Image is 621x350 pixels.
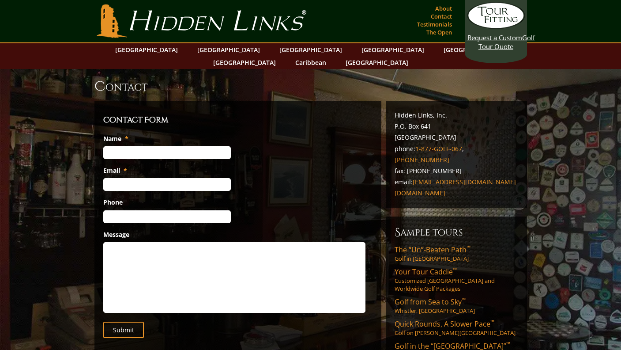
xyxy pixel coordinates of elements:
[395,297,518,315] a: Golf from Sea to Sky™Whistler, [GEOGRAPHIC_DATA]
[395,319,494,329] span: Quick Rounds, A Slower Pace
[395,156,449,164] a: [PHONE_NUMBER]
[395,189,445,197] a: [DOMAIN_NAME]
[103,198,123,206] label: Phone
[453,266,457,274] sup: ™
[506,340,510,348] sup: ™
[467,33,522,42] span: Request a Custom
[395,267,457,277] span: Your Tour Caddie
[490,318,494,326] sup: ™
[395,245,518,262] a: The “Un”-Beaten Path™Golf in [GEOGRAPHIC_DATA]
[193,43,264,56] a: [GEOGRAPHIC_DATA]
[413,178,516,186] a: [EMAIL_ADDRESS][DOMAIN_NAME]
[462,296,466,304] sup: ™
[433,2,454,15] a: About
[395,245,470,255] span: The “Un”-Beaten Path
[424,26,454,38] a: The Open
[103,114,373,126] h3: Contact Form
[467,244,470,251] sup: ™
[341,56,413,69] a: [GEOGRAPHIC_DATA]
[103,167,127,175] label: Email
[415,145,462,153] a: 1-877-GOLF-067
[395,319,518,337] a: Quick Rounds, A Slower Pace™Golf on [PERSON_NAME][GEOGRAPHIC_DATA]
[103,231,129,239] label: Message
[103,322,144,338] input: Submit
[357,43,429,56] a: [GEOGRAPHIC_DATA]
[415,18,454,30] a: Testimonials
[395,110,518,199] p: Hidden Links, Inc. P.O. Box 641 [GEOGRAPHIC_DATA] phone: , fax: [PHONE_NUMBER] email:
[395,267,518,293] a: Your Tour Caddie™Customized [GEOGRAPHIC_DATA] and Worldwide Golf Packages
[94,78,527,95] h1: Contact
[439,43,511,56] a: [GEOGRAPHIC_DATA]
[429,10,454,23] a: Contact
[103,135,128,143] label: Name
[291,56,331,69] a: Caribbean
[111,43,182,56] a: [GEOGRAPHIC_DATA]
[275,43,346,56] a: [GEOGRAPHIC_DATA]
[467,2,525,51] a: Request a CustomGolf Tour Quote
[395,225,518,240] h6: Sample Tours
[395,297,466,307] span: Golf from Sea to Sky
[209,56,280,69] a: [GEOGRAPHIC_DATA]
